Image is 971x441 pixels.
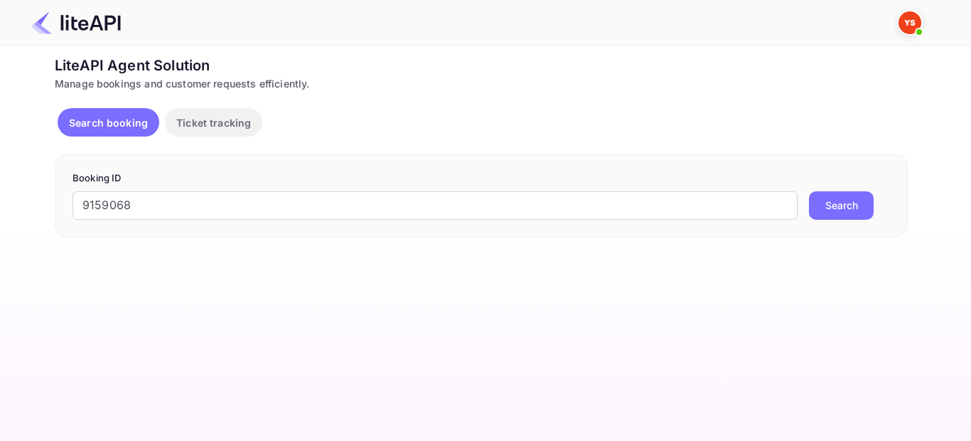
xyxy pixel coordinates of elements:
[809,191,874,220] button: Search
[31,11,121,34] img: LiteAPI Logo
[73,191,798,220] input: Enter Booking ID (e.g., 63782194)
[55,55,908,76] div: LiteAPI Agent Solution
[73,171,890,186] p: Booking ID
[176,115,251,130] p: Ticket tracking
[55,76,908,91] div: Manage bookings and customer requests efficiently.
[69,115,148,130] p: Search booking
[898,11,921,34] img: Yandex Support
